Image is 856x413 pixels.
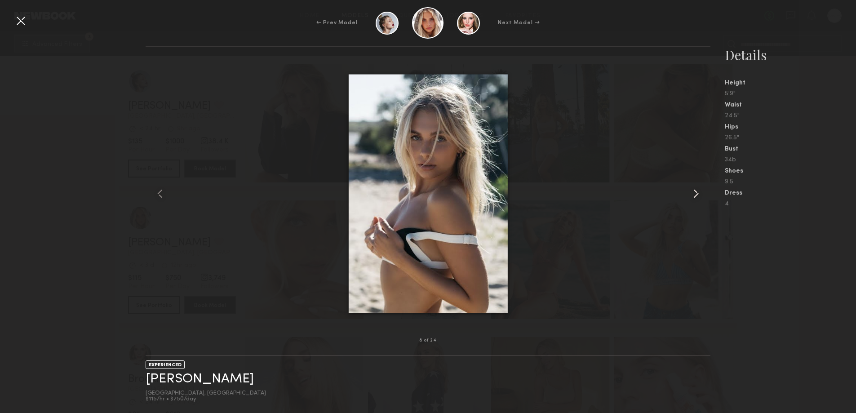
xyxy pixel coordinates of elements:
[146,396,266,402] div: $115/hr • $750/day
[725,91,856,97] div: 5'9"
[725,201,856,207] div: 4
[725,157,856,163] div: 34b
[725,146,856,152] div: Bust
[725,168,856,174] div: Shoes
[146,391,266,396] div: [GEOGRAPHIC_DATA], [GEOGRAPHIC_DATA]
[725,135,856,141] div: 26.5"
[146,360,185,369] div: EXPERIENCED
[725,190,856,196] div: Dress
[725,113,856,119] div: 24.5"
[725,124,856,130] div: Hips
[419,338,436,343] div: 8 of 24
[498,19,540,27] div: Next Model →
[725,179,856,185] div: 9.5
[725,102,856,108] div: Waist
[146,372,254,386] a: [PERSON_NAME]
[725,46,856,64] div: Details
[725,80,856,86] div: Height
[316,19,358,27] div: ← Prev Model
